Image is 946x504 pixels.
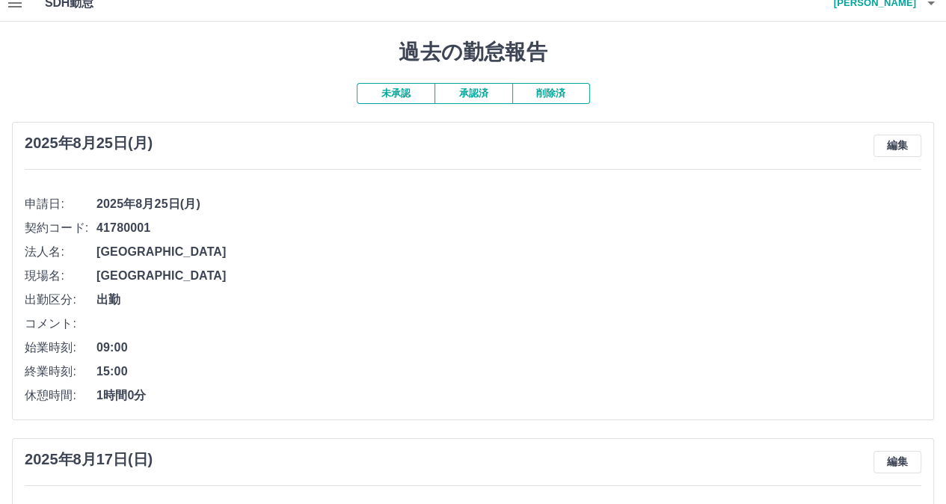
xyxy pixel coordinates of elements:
[25,267,96,285] span: 現場名:
[25,135,153,152] h3: 2025年8月25日(月)
[357,83,434,104] button: 未承認
[96,195,921,213] span: 2025年8月25日(月)
[96,339,921,357] span: 09:00
[96,243,921,261] span: [GEOGRAPHIC_DATA]
[25,195,96,213] span: 申請日:
[25,387,96,405] span: 休憩時間:
[25,363,96,381] span: 終業時刻:
[96,267,921,285] span: [GEOGRAPHIC_DATA]
[25,339,96,357] span: 始業時刻:
[25,315,96,333] span: コメント:
[25,219,96,237] span: 契約コード:
[96,291,921,309] span: 出勤
[25,451,153,468] h3: 2025年8月17日(日)
[873,451,921,473] button: 編集
[25,291,96,309] span: 出勤区分:
[12,40,934,65] h1: 過去の勤怠報告
[25,243,96,261] span: 法人名:
[434,83,512,104] button: 承認済
[96,219,921,237] span: 41780001
[873,135,921,157] button: 編集
[96,363,921,381] span: 15:00
[512,83,590,104] button: 削除済
[96,387,921,405] span: 1時間0分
